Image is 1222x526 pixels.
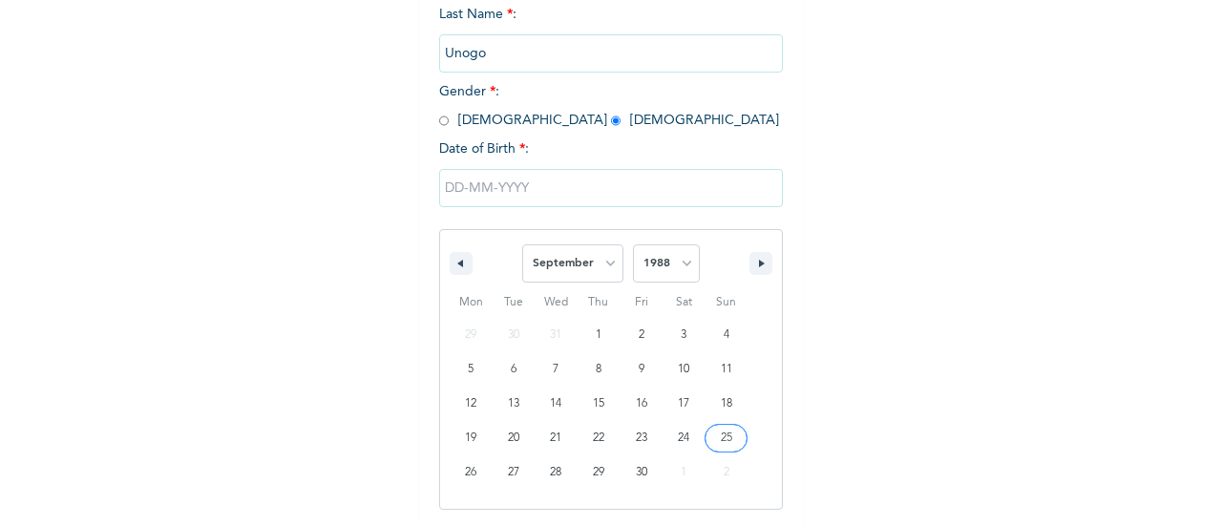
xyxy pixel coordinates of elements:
[493,455,536,490] button: 27
[724,318,729,352] span: 4
[493,421,536,455] button: 20
[511,352,516,387] span: 6
[508,421,519,455] span: 20
[620,318,663,352] button: 2
[550,455,561,490] span: 28
[663,421,706,455] button: 24
[663,318,706,352] button: 3
[450,387,493,421] button: 12
[439,34,783,73] input: Enter your last name
[493,387,536,421] button: 13
[705,352,748,387] button: 11
[508,455,519,490] span: 27
[593,455,604,490] span: 29
[535,387,578,421] button: 14
[535,287,578,318] span: Wed
[578,455,621,490] button: 29
[636,387,647,421] span: 16
[639,318,644,352] span: 2
[636,421,647,455] span: 23
[596,318,601,352] span: 1
[550,421,561,455] span: 21
[620,352,663,387] button: 9
[535,352,578,387] button: 7
[663,287,706,318] span: Sat
[705,387,748,421] button: 18
[596,352,601,387] span: 8
[550,387,561,421] span: 14
[553,352,558,387] span: 7
[663,352,706,387] button: 10
[620,387,663,421] button: 16
[535,455,578,490] button: 28
[493,352,536,387] button: 6
[721,421,732,455] span: 25
[620,287,663,318] span: Fri
[636,455,647,490] span: 30
[450,352,493,387] button: 5
[578,318,621,352] button: 1
[678,387,689,421] span: 17
[678,421,689,455] span: 24
[681,318,686,352] span: 3
[705,318,748,352] button: 4
[508,387,519,421] span: 13
[721,387,732,421] span: 18
[535,421,578,455] button: 21
[439,85,779,127] span: Gender : [DEMOGRAPHIC_DATA] [DEMOGRAPHIC_DATA]
[439,169,783,207] input: DD-MM-YYYY
[493,287,536,318] span: Tue
[705,421,748,455] button: 25
[578,352,621,387] button: 8
[439,139,529,159] span: Date of Birth :
[450,455,493,490] button: 26
[439,8,783,60] span: Last Name :
[705,287,748,318] span: Sun
[450,421,493,455] button: 19
[465,387,476,421] span: 12
[639,352,644,387] span: 9
[593,421,604,455] span: 22
[721,352,732,387] span: 11
[678,352,689,387] span: 10
[620,421,663,455] button: 23
[465,421,476,455] span: 19
[578,287,621,318] span: Thu
[468,352,474,387] span: 5
[450,287,493,318] span: Mon
[578,421,621,455] button: 22
[663,387,706,421] button: 17
[578,387,621,421] button: 15
[593,387,604,421] span: 15
[465,455,476,490] span: 26
[620,455,663,490] button: 30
